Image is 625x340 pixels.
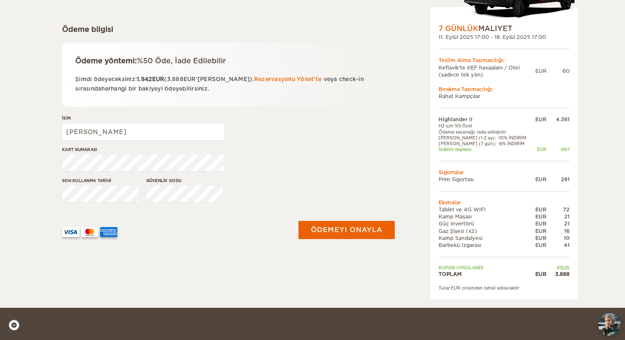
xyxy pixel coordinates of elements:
[533,265,570,271] td: KIŞ25
[62,177,139,184] label: SON KULLANMA TARİHİ
[598,313,621,336] button: chat-button
[546,176,570,183] div: 281
[546,271,570,278] div: 3.888
[439,271,533,278] td: TOPLAM
[533,206,546,213] div: EUR
[546,227,570,235] div: 16
[533,116,546,123] div: EUR
[81,227,98,237] img: ana kart
[439,123,533,129] td: H2 için %5 Özel
[439,64,535,78] td: Keflavik'te KEF havaalanı / Otel (sadece tek yön)
[439,242,533,249] td: Barbekü Izgarası
[546,146,570,152] div: -997
[533,146,546,152] div: EUR
[152,76,165,82] span: EUR
[546,242,570,249] div: 41
[439,34,570,41] div: 11. Eylül 2025 17:00 - 18. Eylül 2025 17:00
[439,199,570,206] td: Ekstralar
[8,319,25,331] a: Çerez ayarları
[439,206,533,213] td: Tablet ve 4G WIFI
[439,93,570,100] td: Rahat Kampçılar
[533,235,546,242] div: EUR
[137,57,226,65] span: %50 Öde, İade Edilebilir
[533,176,546,183] div: EUR
[254,76,322,82] a: Rezervasyonu Yönet'te
[62,146,224,153] label: KART NUMARASI
[439,141,533,146] td: [PERSON_NAME] (7 gün): -8% İNDİRİM
[439,285,570,291] div: Tutar EUR cinsinden tahsil edilecektir
[439,135,533,141] td: [PERSON_NAME] (1-2 ay): -10% İNDİRİM
[439,176,533,183] td: Prim Sigortası
[546,116,570,123] div: 4.361
[439,24,478,33] span: 7 GÜNLÜK
[439,220,533,227] td: Güç invertörü
[439,265,533,271] td: KUPON UYGULANDI
[439,57,570,64] div: Teslim Alma Taşımacılığı:
[439,24,570,34] div: MALIYET
[62,115,224,121] label: İSİM
[100,227,117,237] img: AMEX
[546,235,570,242] div: 10
[439,86,570,93] div: Bırakma Taşımacılığı:
[137,76,152,82] span: 1.942
[533,227,546,235] div: EUR
[439,169,570,176] td: Sigortalar
[535,67,546,74] div: EUR
[298,221,395,239] button: ÖDEMEYI ONAYLA
[439,235,533,242] td: Kamp Sandalyesi
[439,213,533,220] td: Kamp Masası
[533,271,546,278] div: EUR
[62,227,79,237] img: VİZE
[546,220,570,227] div: 21
[75,56,382,66] div: Ödeme yöntemi:
[146,177,223,184] label: GÜVENLİK KODU
[546,67,570,74] div: 60
[533,220,546,227] div: EUR
[546,206,570,213] div: 72
[75,74,382,94] p: Şimdi ödeyeceksiniz: ). veya check-in sırasında herhangi bir bakiyeyi ödeyebilirsiniz .
[439,227,533,235] td: Gaz Şişesi (x2)
[533,242,546,249] div: EUR
[62,24,395,34] div: Ödeme bilgisi
[439,146,533,152] td: İndirim toplamı
[439,129,533,135] td: Ödeme seçeneği: iade edilebilir
[439,116,533,123] td: Highlander II
[184,76,250,82] span: EUR'[PERSON_NAME]
[546,213,570,220] div: 21
[533,213,546,220] div: EUR
[598,313,621,336] img: Cozy Campers'ta Freyja
[164,76,184,82] span: (3.888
